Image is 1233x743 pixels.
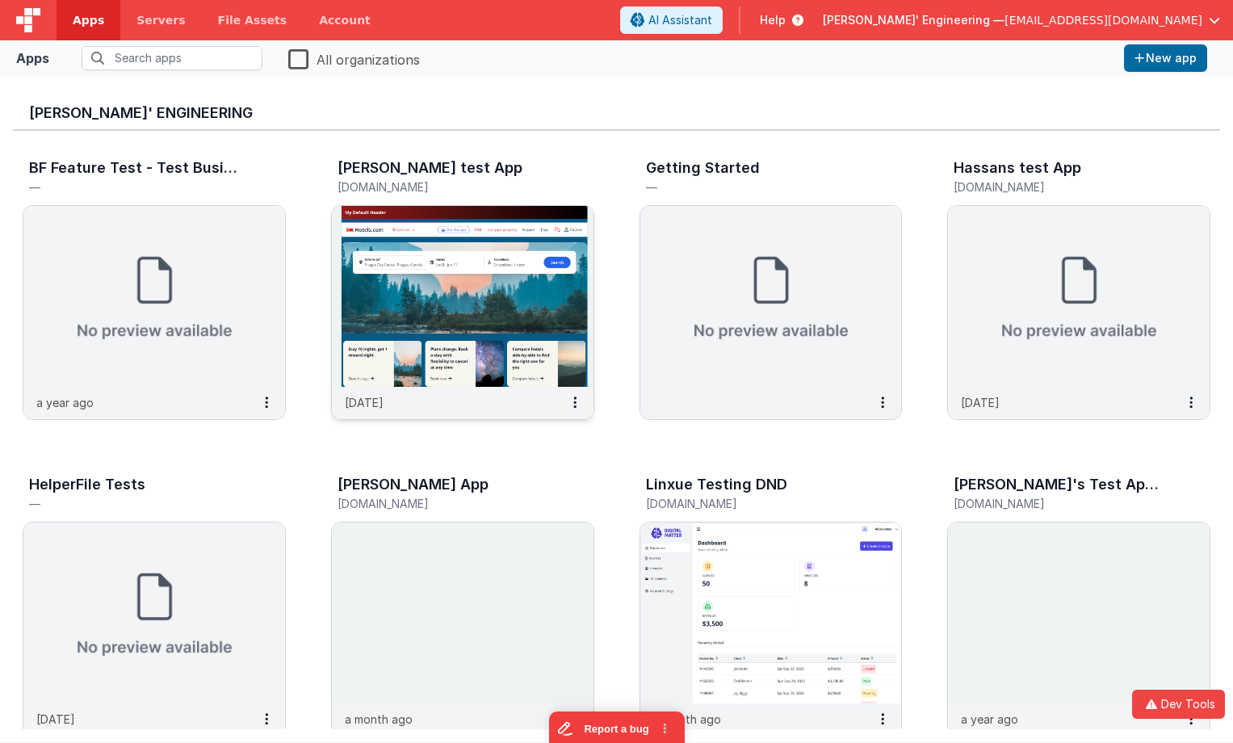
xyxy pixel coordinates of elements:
[954,476,1165,493] h3: [PERSON_NAME]'s Test App new
[338,476,489,493] h3: [PERSON_NAME] App
[36,711,75,728] p: [DATE]
[1004,12,1202,28] span: [EMAIL_ADDRESS][DOMAIN_NAME]
[646,181,862,193] h5: —
[29,160,241,176] h3: BF Feature Test - Test Business File
[29,181,245,193] h5: —
[29,497,245,510] h5: —
[82,46,262,70] input: Search apps
[288,47,420,69] label: All organizations
[1124,44,1207,72] button: New app
[1132,690,1225,719] button: Dev Tools
[961,711,1018,728] p: a year ago
[646,497,862,510] h5: [DOMAIN_NAME]
[646,160,760,176] h3: Getting Started
[961,394,1000,411] p: [DATE]
[823,12,1004,28] span: [PERSON_NAME]' Engineering —
[345,394,384,411] p: [DATE]
[648,12,712,28] span: AI Assistant
[338,160,522,176] h3: [PERSON_NAME] test App
[620,6,723,34] button: AI Assistant
[954,181,1170,193] h5: [DOMAIN_NAME]
[646,476,787,493] h3: Linxue Testing DND
[345,711,413,728] p: a month ago
[136,12,185,28] span: Servers
[218,12,287,28] span: File Assets
[29,476,145,493] h3: HelperFile Tests
[954,160,1081,176] h3: Hassans test App
[760,12,786,28] span: Help
[338,181,554,193] h5: [DOMAIN_NAME]
[653,711,721,728] p: a month ago
[29,105,1204,121] h3: [PERSON_NAME]' Engineering
[36,394,94,411] p: a year ago
[823,12,1220,28] button: [PERSON_NAME]' Engineering — [EMAIL_ADDRESS][DOMAIN_NAME]
[16,48,49,68] div: Apps
[338,497,554,510] h5: [DOMAIN_NAME]
[954,497,1170,510] h5: [DOMAIN_NAME]
[73,12,104,28] span: Apps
